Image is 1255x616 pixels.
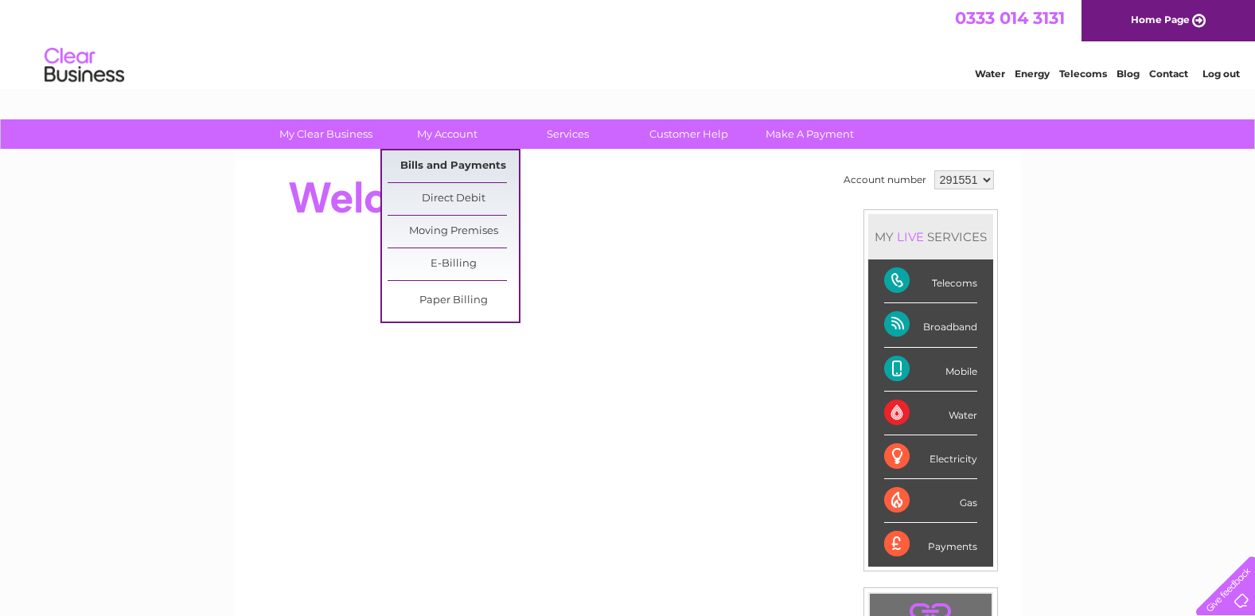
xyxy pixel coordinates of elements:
[1015,68,1050,80] a: Energy
[840,166,930,193] td: Account number
[381,119,513,149] a: My Account
[884,303,977,347] div: Broadband
[388,183,519,215] a: Direct Debit
[1117,68,1140,80] a: Blog
[894,229,927,244] div: LIVE
[388,285,519,317] a: Paper Billing
[502,119,633,149] a: Services
[388,216,519,248] a: Moving Premises
[955,8,1065,28] a: 0333 014 3131
[884,479,977,523] div: Gas
[884,259,977,303] div: Telecoms
[868,214,993,259] div: MY SERVICES
[1059,68,1107,80] a: Telecoms
[744,119,875,149] a: Make A Payment
[1149,68,1188,80] a: Contact
[252,9,1004,77] div: Clear Business is a trading name of Verastar Limited (registered in [GEOGRAPHIC_DATA] No. 3667643...
[1202,68,1240,80] a: Log out
[388,248,519,280] a: E-Billing
[388,150,519,182] a: Bills and Payments
[884,392,977,435] div: Water
[884,435,977,479] div: Electricity
[44,41,125,90] img: logo.png
[975,68,1005,80] a: Water
[623,119,754,149] a: Customer Help
[884,523,977,566] div: Payments
[884,348,977,392] div: Mobile
[260,119,392,149] a: My Clear Business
